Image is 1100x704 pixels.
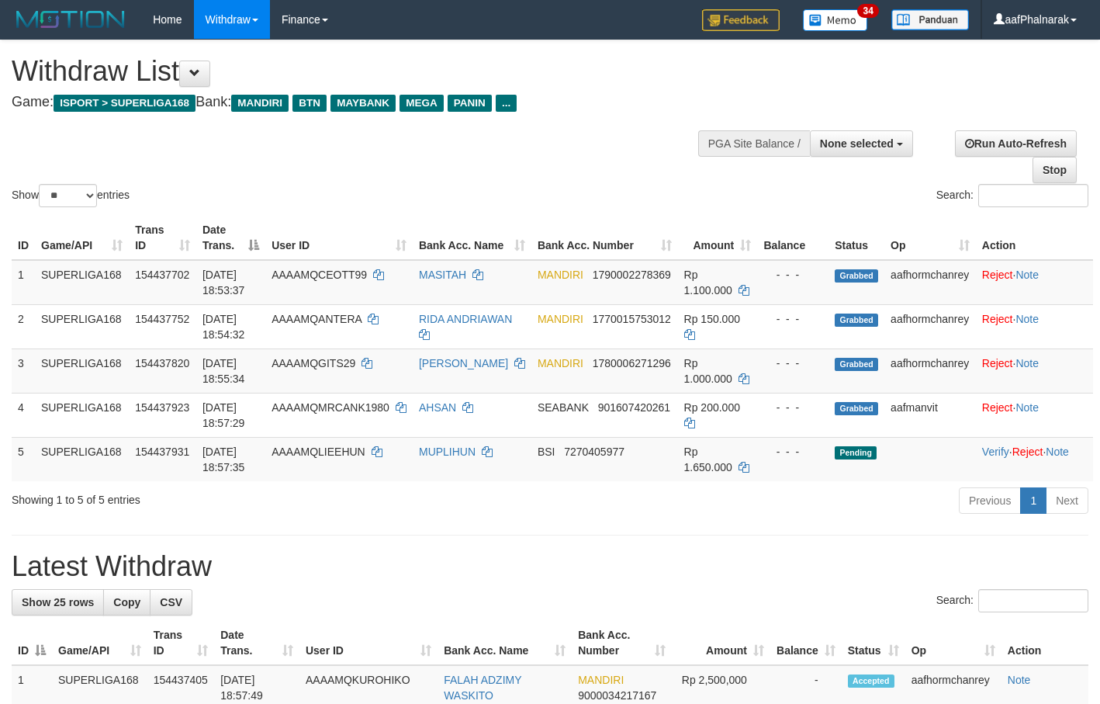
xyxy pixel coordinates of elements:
span: Copy 901607420261 to clipboard [598,401,670,414]
a: Reject [982,269,1013,281]
td: 4 [12,393,35,437]
th: Op: activate to sort column ascending [905,621,1001,665]
div: Showing 1 to 5 of 5 entries [12,486,447,508]
th: Amount: activate to sort column ascending [672,621,770,665]
div: - - - [763,311,822,327]
th: User ID: activate to sort column ascending [265,216,413,260]
select: Showentries [39,184,97,207]
th: ID: activate to sort column descending [12,621,52,665]
td: 2 [12,304,35,349]
a: Reject [1012,446,1043,458]
span: BTN [292,95,327,112]
span: 34 [857,4,878,18]
button: None selected [810,130,913,157]
span: Rp 200.000 [684,401,740,414]
span: None selected [820,137,894,150]
a: FALAH ADZIMY WASKITO [444,674,521,702]
td: · [976,260,1093,305]
th: Game/API: activate to sort column ascending [52,621,147,665]
a: Copy [103,589,150,616]
th: ID [12,216,35,260]
th: Date Trans.: activate to sort column ascending [214,621,299,665]
span: CSV [160,596,182,609]
span: AAAAMQCEOTT99 [272,269,367,281]
th: Balance: activate to sort column ascending [770,621,842,665]
td: 3 [12,349,35,393]
a: Stop [1033,157,1077,183]
th: Status [828,216,884,260]
span: Show 25 rows [22,596,94,609]
img: panduan.png [891,9,969,30]
td: aafhormchanrey [884,260,976,305]
a: CSV [150,589,192,616]
a: Note [1015,401,1039,414]
td: 1 [12,260,35,305]
td: aafmanvit [884,393,976,437]
span: AAAAMQGITS29 [272,357,355,369]
div: - - - [763,444,822,460]
a: Reject [982,313,1013,325]
label: Search: [936,184,1088,207]
th: Bank Acc. Name: activate to sort column ascending [438,621,572,665]
span: Copy [113,596,140,609]
span: 154437931 [135,446,189,458]
a: Previous [959,487,1021,514]
span: [DATE] 18:57:35 [202,446,245,473]
span: MANDIRI [538,357,583,369]
span: Rp 1.100.000 [684,269,732,297]
h1: Latest Withdraw [12,551,1088,582]
a: Verify [982,446,1009,458]
span: Copy 1780006271296 to clipboard [593,357,671,369]
span: [DATE] 18:55:34 [202,357,245,385]
span: MANDIRI [231,95,289,112]
th: Amount: activate to sort column ascending [678,216,758,260]
a: Next [1046,487,1088,514]
th: Bank Acc. Name: activate to sort column ascending [413,216,531,260]
span: Rp 1.000.000 [684,357,732,385]
span: AAAAMQMRCANK1980 [272,401,389,414]
td: SUPERLIGA168 [35,260,129,305]
img: MOTION_logo.png [12,8,130,31]
span: MEGA [400,95,444,112]
th: Bank Acc. Number: activate to sort column ascending [531,216,678,260]
div: PGA Site Balance / [698,130,810,157]
th: Trans ID: activate to sort column ascending [129,216,196,260]
a: 1 [1020,487,1046,514]
a: Run Auto-Refresh [955,130,1077,157]
td: SUPERLIGA168 [35,437,129,481]
td: · [976,393,1093,437]
span: Accepted [848,675,894,688]
span: [DATE] 18:53:37 [202,269,245,297]
span: ... [496,95,517,112]
th: Op: activate to sort column ascending [884,216,976,260]
span: Rp 1.650.000 [684,446,732,473]
a: MASITAH [419,269,466,281]
a: Note [1008,674,1031,686]
th: User ID: activate to sort column ascending [299,621,438,665]
span: [DATE] 18:54:32 [202,313,245,341]
label: Show entries [12,184,130,207]
h1: Withdraw List [12,56,718,87]
a: AHSAN [419,401,456,414]
span: Copy 1770015753012 to clipboard [593,313,671,325]
a: MUPLIHUN [419,446,476,458]
th: Bank Acc. Number: activate to sort column ascending [572,621,672,665]
span: Pending [835,446,877,460]
th: Date Trans.: activate to sort column descending [196,216,265,260]
h4: Game: Bank: [12,95,718,110]
span: [DATE] 18:57:29 [202,401,245,429]
th: Action [1001,621,1088,665]
span: BSI [538,446,555,458]
input: Search: [978,589,1088,612]
td: · · [976,437,1093,481]
span: Grabbed [835,402,878,415]
span: Grabbed [835,358,878,371]
th: Status: activate to sort column ascending [842,621,905,665]
span: 154437702 [135,269,189,281]
a: Note [1015,357,1039,369]
span: AAAAMQANTERA [272,313,361,325]
div: - - - [763,267,822,283]
span: Grabbed [835,269,878,283]
span: SEABANK [538,401,589,414]
span: Copy 1790002278369 to clipboard [593,269,671,281]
